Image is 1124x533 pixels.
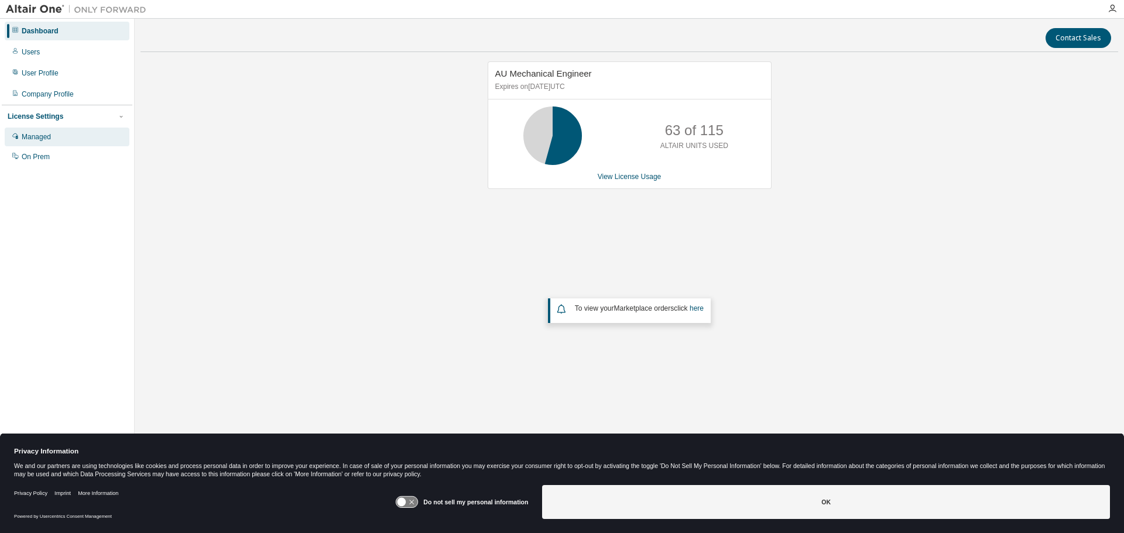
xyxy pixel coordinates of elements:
[598,173,662,181] a: View License Usage
[495,68,592,78] span: AU Mechanical Engineer
[665,121,724,140] p: 63 of 115
[22,47,40,57] div: Users
[1046,28,1111,48] button: Contact Sales
[22,68,59,78] div: User Profile
[22,152,50,161] div: On Prem
[8,112,63,121] div: License Settings
[6,4,152,15] img: Altair One
[614,304,674,312] em: Marketplace orders
[22,26,59,36] div: Dashboard
[22,132,51,142] div: Managed
[575,304,704,312] span: To view your click
[690,304,704,312] a: here
[660,141,728,151] p: ALTAIR UNITS USED
[22,90,74,99] div: Company Profile
[495,82,761,92] p: Expires on [DATE] UTC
